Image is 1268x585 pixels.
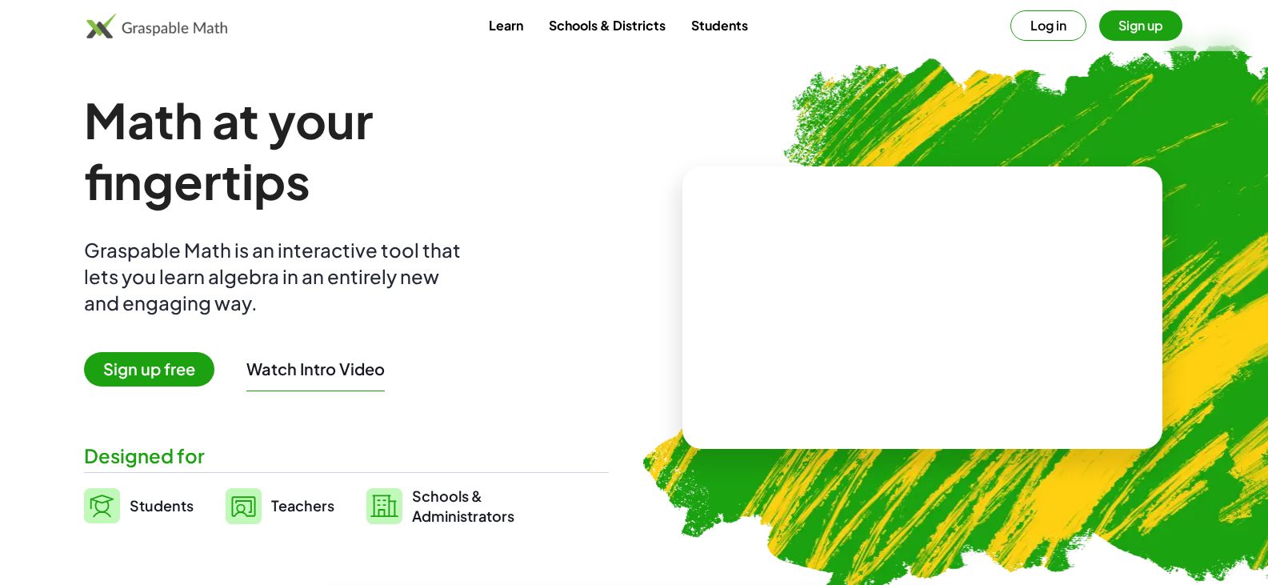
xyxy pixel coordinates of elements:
a: Students [678,10,761,40]
a: Schools & Districts [536,10,678,40]
a: Schools &Administrators [366,486,514,526]
span: Teachers [271,496,334,515]
a: Learn [476,10,536,40]
div: Designed for [84,443,609,469]
img: svg%3e [226,488,262,524]
span: Students [130,496,194,515]
video: What is this? This is dynamic math notation. Dynamic math notation plays a central role in how Gr... [802,248,1042,368]
button: Watch Intro Video [246,359,385,379]
span: Schools & Administrators [412,486,514,526]
a: Students [84,486,194,526]
a: Teachers [226,486,334,526]
h1: Math at your fingertips [84,90,593,211]
div: Graspable Math is an interactive tool that lets you learn algebra in an entirely new and engaging... [84,237,468,316]
img: svg%3e [366,488,402,524]
button: Log in [1010,10,1086,41]
img: svg%3e [84,488,120,523]
span: Sign up free [84,352,214,387]
button: Sign up [1099,10,1182,41]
